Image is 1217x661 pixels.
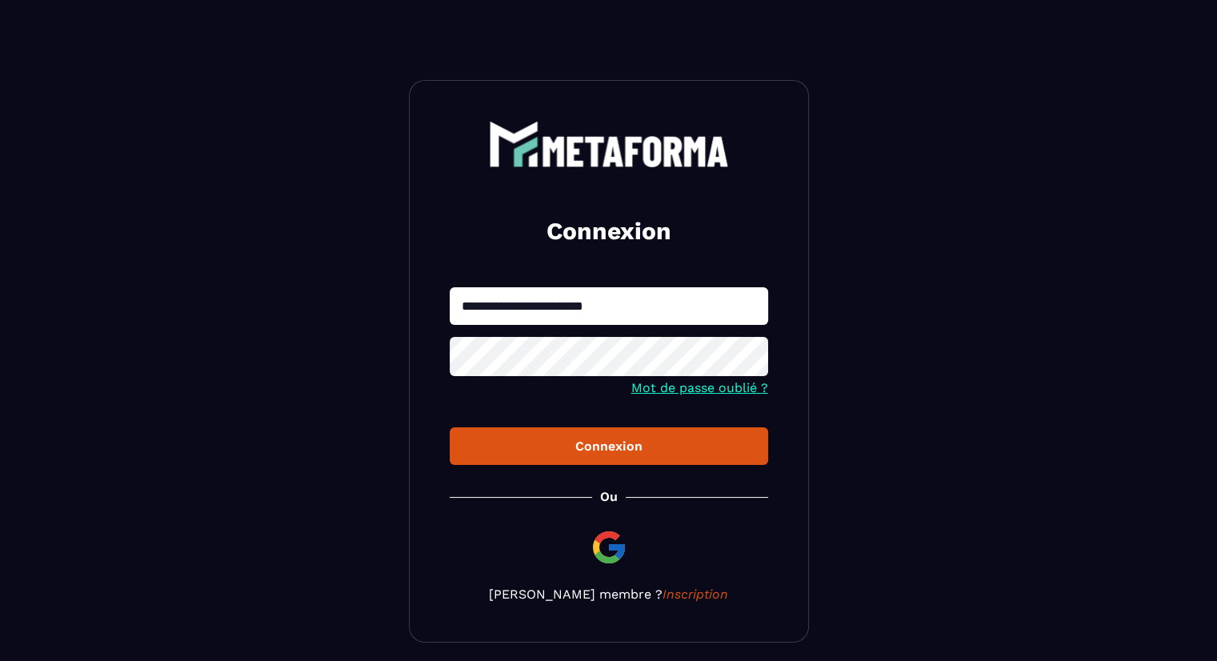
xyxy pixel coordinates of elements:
img: logo [489,121,729,167]
div: Connexion [462,439,755,454]
img: google [590,528,628,567]
p: [PERSON_NAME] membre ? [450,587,768,602]
p: Ou [600,489,618,504]
a: Mot de passe oublié ? [631,380,768,395]
h2: Connexion [469,215,749,247]
button: Connexion [450,427,768,465]
a: Inscription [663,587,728,602]
a: logo [450,121,768,167]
